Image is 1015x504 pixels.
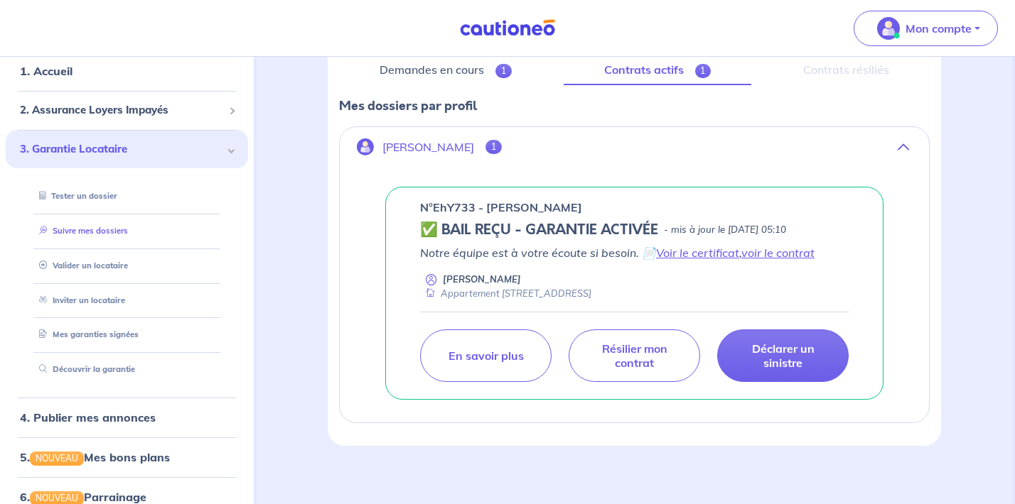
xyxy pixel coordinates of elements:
[33,261,128,270] a: Valider un locataire
[23,289,231,312] div: Inviter un locataire
[854,11,998,46] button: illu_account_valid_menu.svgMon compte
[33,364,135,374] a: Découvrir la garantie
[664,223,786,237] p: - mis à jour le [DATE] 05:10
[6,57,248,85] div: 1. Accueil
[340,130,929,164] button: [PERSON_NAME]1
[495,64,512,78] span: 1
[485,140,502,154] span: 1
[20,102,223,119] span: 2. Assurance Loyers Impayés
[20,64,72,78] a: 1. Accueil
[420,221,849,239] div: state: CONTRACT-VALIDATED, Context: NEW,MAYBE-CERTIFICATE,ALONE,LESSOR-DOCUMENTS
[420,244,849,261] p: Notre équipe est à votre écoute si besoin. 📄 ,
[23,219,231,243] div: Suivre mes dossiers
[656,246,739,260] a: Voir le certificat
[449,349,524,363] p: En savoir plus
[357,138,374,155] img: illu_account.svg
[420,329,552,382] a: En savoir plus
[33,295,125,305] a: Inviter un locataire
[23,358,231,381] div: Découvrir la garantie
[741,246,815,260] a: voir le contrat
[382,141,474,154] p: [PERSON_NAME]
[877,17,900,40] img: illu_account_valid_menu.svg
[735,341,831,370] p: Déclarer un sinistre
[6,403,248,432] div: 4. Publier mes annonces
[23,254,231,278] div: Valider un locataire
[906,20,972,37] p: Mon compte
[6,130,248,169] div: 3. Garantie Locataire
[23,323,231,346] div: Mes garanties signées
[339,55,552,85] a: Demandes en cours1
[20,490,146,504] a: 6.NOUVEAUParrainage
[20,450,170,464] a: 5.NOUVEAUMes bons plans
[33,226,128,236] a: Suivre mes dossiers
[23,185,231,208] div: Tester un dossier
[564,55,752,85] a: Contrats actifs1
[443,273,521,286] p: [PERSON_NAME]
[20,141,223,158] span: 3. Garantie Locataire
[6,97,248,124] div: 2. Assurance Loyers Impayés
[420,287,591,300] div: Appartement [STREET_ADDRESS]
[420,221,658,239] h5: ✅ BAIL REÇU - GARANTIE ACTIVÉE
[339,97,930,115] p: Mes dossiers par profil
[695,64,711,78] span: 1
[6,443,248,471] div: 5.NOUVEAUMes bons plans
[420,199,582,216] p: n°EhY733 - [PERSON_NAME]
[33,191,117,201] a: Tester un dossier
[569,329,700,382] a: Résilier mon contrat
[33,329,139,339] a: Mes garanties signées
[586,341,682,370] p: Résilier mon contrat
[454,19,561,37] img: Cautioneo
[717,329,849,382] a: Déclarer un sinistre
[20,410,156,424] a: 4. Publier mes annonces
